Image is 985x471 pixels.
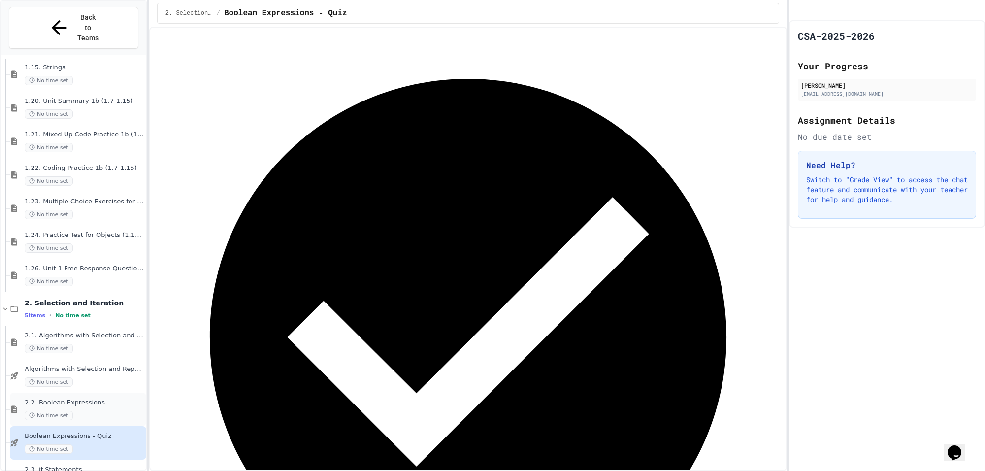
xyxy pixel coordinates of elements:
[801,81,973,90] div: [PERSON_NAME]
[25,265,144,273] span: 1.26. Unit 1 Free Response Question (FRQ) Practice
[55,312,91,319] span: No time set
[25,131,144,139] span: 1.21. Mixed Up Code Practice 1b (1.7-1.15)
[25,176,73,186] span: No time set
[25,198,144,206] span: 1.23. Multiple Choice Exercises for Unit 1b (1.9-1.15)
[25,97,144,105] span: 1.20. Unit Summary 1b (1.7-1.15)
[25,377,73,387] span: No time set
[25,76,73,85] span: No time set
[25,432,144,440] span: Boolean Expressions - Quiz
[25,164,144,172] span: 1.22. Coding Practice 1b (1.7-1.15)
[25,399,144,407] span: 2.2. Boolean Expressions
[25,143,73,152] span: No time set
[25,243,73,253] span: No time set
[25,365,144,373] span: Algorithms with Selection and Repetition - Topic 2.1
[25,344,73,353] span: No time set
[217,9,220,17] span: /
[944,432,975,461] iframe: chat widget
[798,59,976,73] h2: Your Progress
[798,29,875,43] h1: CSA-2025-2026
[224,7,347,19] span: Boolean Expressions - Quiz
[806,175,968,204] p: Switch to "Grade View" to access the chat feature and communicate with your teacher for help and ...
[25,64,144,72] span: 1.15. Strings
[25,299,144,307] span: 2. Selection and Iteration
[801,90,973,98] div: [EMAIL_ADDRESS][DOMAIN_NAME]
[25,444,73,454] span: No time set
[798,113,976,127] h2: Assignment Details
[25,411,73,420] span: No time set
[76,12,99,43] span: Back to Teams
[25,312,45,319] span: 5 items
[49,311,51,319] span: •
[25,332,144,340] span: 2.1. Algorithms with Selection and Repetition
[9,7,138,49] button: Back to Teams
[806,159,968,171] h3: Need Help?
[165,9,213,17] span: 2. Selection and Iteration
[798,131,976,143] div: No due date set
[25,210,73,219] span: No time set
[25,277,73,286] span: No time set
[25,231,144,239] span: 1.24. Practice Test for Objects (1.12-1.14)
[25,109,73,119] span: No time set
